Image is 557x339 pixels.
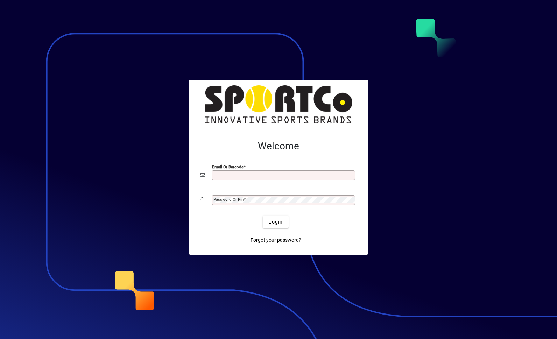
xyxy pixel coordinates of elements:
span: Login [268,218,283,226]
a: Forgot your password? [248,234,304,246]
mat-label: Password or Pin [213,197,244,202]
span: Forgot your password? [251,236,301,244]
h2: Welcome [200,140,357,152]
mat-label: Email or Barcode [212,164,244,169]
button: Login [263,216,288,228]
